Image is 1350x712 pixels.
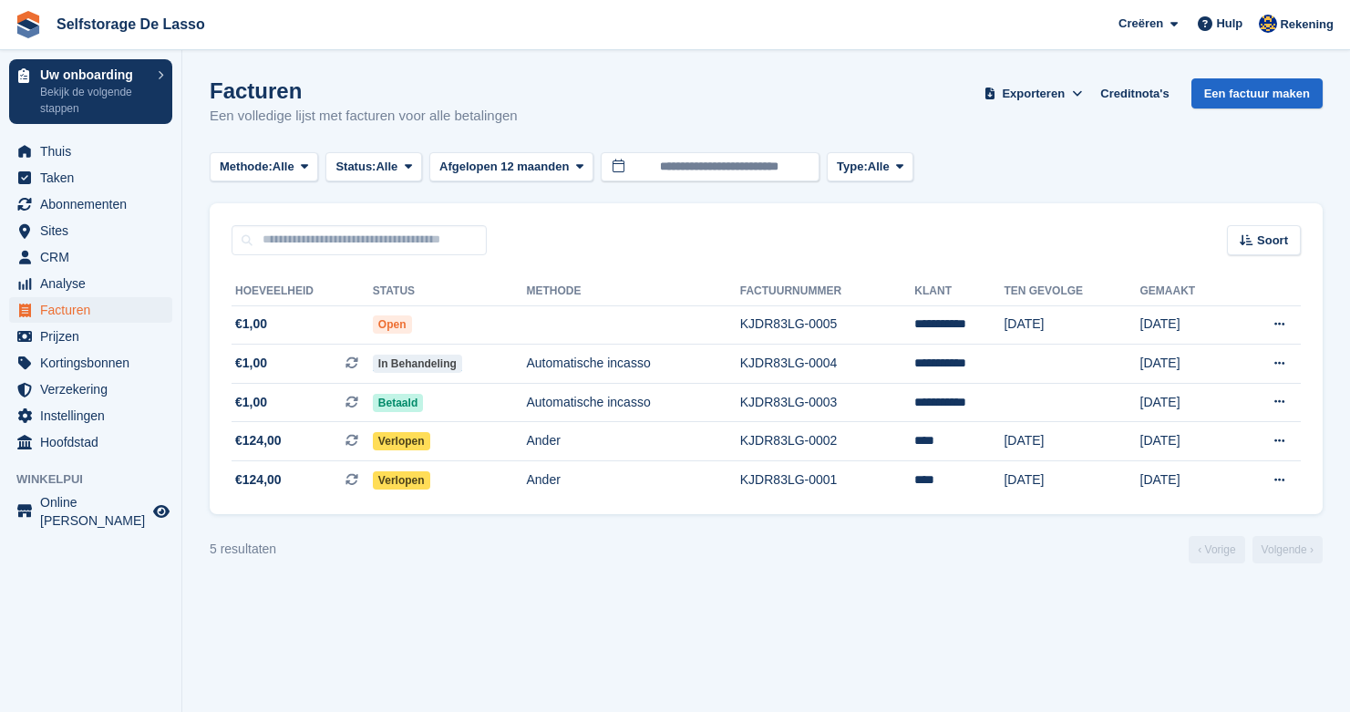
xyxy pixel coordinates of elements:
[235,431,282,450] span: €124,00
[373,315,412,334] span: Open
[837,158,868,176] span: Type:
[9,493,172,530] a: menu
[40,84,149,117] p: Bekijk de volgende stappen
[40,244,149,270] span: CRM
[9,244,172,270] a: menu
[740,305,915,345] td: KJDR83LG-0005
[9,297,172,323] a: menu
[150,500,172,522] a: Previewwinkel
[740,383,915,422] td: KJDR83LG-0003
[526,345,739,384] td: Automatische incasso
[1191,78,1323,108] a: Een factuur maken
[9,218,172,243] a: menu
[373,355,462,373] span: In behandeling
[868,158,890,176] span: Alle
[235,315,267,334] span: €1,00
[9,429,172,455] a: menu
[40,218,149,243] span: Sites
[9,271,172,296] a: menu
[9,377,172,402] a: menu
[439,158,569,176] span: Afgelopen 12 maanden
[40,403,149,428] span: Instellingen
[1004,461,1139,500] td: [DATE]
[1252,536,1323,563] a: Volgende
[9,59,172,124] a: Uw onboarding Bekijk de volgende stappen
[526,461,739,500] td: Ander
[526,422,739,461] td: Ander
[1140,345,1235,384] td: [DATE]
[740,422,915,461] td: KJDR83LG-0002
[429,152,593,182] button: Afgelopen 12 maanden
[16,470,181,489] span: Winkelpui
[1140,277,1235,306] th: Gemaakt
[40,271,149,296] span: Analyse
[49,9,212,39] a: Selfstorage De Lasso
[9,403,172,428] a: menu
[9,139,172,164] a: menu
[1004,305,1139,345] td: [DATE]
[1280,15,1334,34] span: Rekening
[235,470,282,490] span: €124,00
[1140,305,1235,345] td: [DATE]
[9,350,172,376] a: menu
[335,158,376,176] span: Status:
[235,393,267,412] span: €1,00
[210,540,276,559] div: 5 resultaten
[15,11,42,38] img: stora-icon-8386f47178a22dfd0bd8f6a31ec36ba5ce8667c1dd55bd0f319d3a0aa187defe.svg
[373,394,423,412] span: Betaald
[273,158,294,176] span: Alle
[40,377,149,402] span: Verzekering
[9,324,172,349] a: menu
[1259,15,1277,33] img: Daan Jansen
[526,277,739,306] th: Methode
[232,277,373,306] th: Hoeveelheid
[1185,536,1326,563] nav: Page
[9,191,172,217] a: menu
[827,152,913,182] button: Type: Alle
[1002,85,1065,103] span: Exporteren
[210,78,518,103] h1: Facturen
[210,152,318,182] button: Methode: Alle
[40,165,149,191] span: Taken
[1140,461,1235,500] td: [DATE]
[1216,15,1242,33] span: Hulp
[210,106,518,127] p: Een volledige lijst met facturen voor alle betalingen
[40,139,149,164] span: Thuis
[9,165,172,191] a: menu
[373,471,430,490] span: Verlopen
[1004,277,1139,306] th: Ten gevolge
[40,324,149,349] span: Prijzen
[373,432,430,450] span: Verlopen
[1257,232,1288,250] span: Soort
[740,277,915,306] th: Factuurnummer
[1004,422,1139,461] td: [DATE]
[740,461,915,500] td: KJDR83LG-0001
[40,191,149,217] span: Abonnementen
[40,68,149,81] p: Uw onboarding
[1140,422,1235,461] td: [DATE]
[325,152,422,182] button: Status: Alle
[1093,78,1176,108] a: Creditnota's
[1189,536,1244,563] a: Vorig
[220,158,273,176] span: Methode:
[40,493,149,530] span: Online [PERSON_NAME]
[40,350,149,376] span: Kortingsbonnen
[1118,15,1163,33] span: Creëren
[376,158,397,176] span: Alle
[40,429,149,455] span: Hoofdstad
[1140,383,1235,422] td: [DATE]
[235,354,267,373] span: €1,00
[40,297,149,323] span: Facturen
[914,277,1004,306] th: Klant
[740,345,915,384] td: KJDR83LG-0004
[373,277,527,306] th: Status
[526,383,739,422] td: Automatische incasso
[981,78,1086,108] button: Exporteren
